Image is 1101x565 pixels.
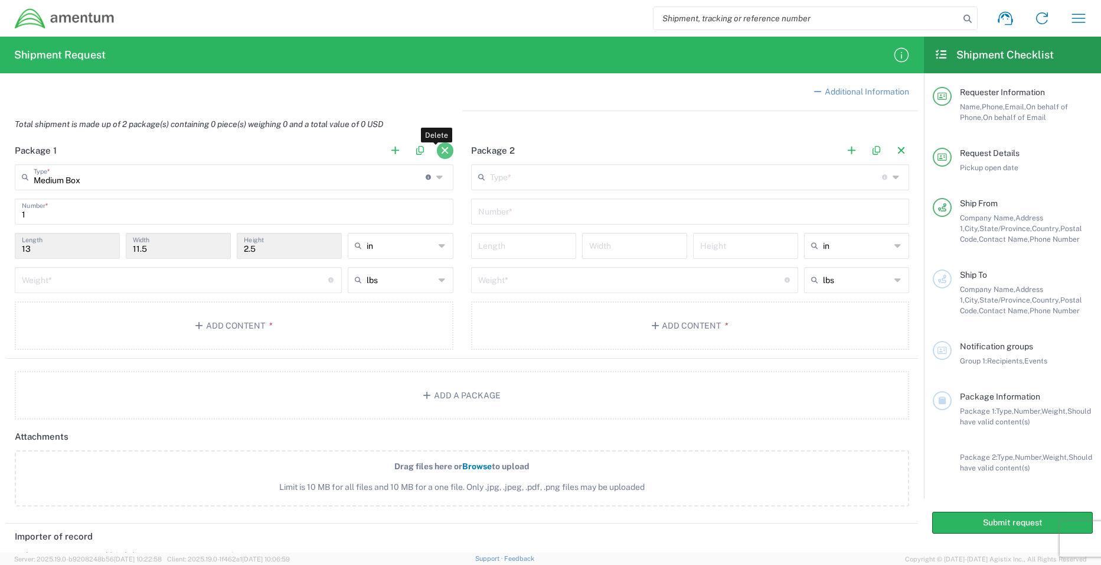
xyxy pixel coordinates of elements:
span: Request Details [960,148,1020,158]
span: Weight, [1041,407,1067,415]
span: Name, [960,102,982,111]
em: Total shipment is made up of 2 package(s) containing 0 piece(s) weighing 0 and a total value of 0... [6,119,392,129]
h2: Package 2 [471,145,515,157]
h2: Shipment Checklist [935,48,1054,62]
a: Additional Information [812,86,909,98]
span: Client: 2025.19.0-1f462a1 [167,556,290,563]
button: Add a Package [15,371,909,420]
button: Submit request [932,512,1093,534]
span: Phone Number [1030,235,1080,243]
span: Phone, [982,102,1005,111]
span: Group 1: [960,356,987,365]
h2: Shipment Request [14,48,106,62]
span: Ship To [960,270,987,280]
span: Pickup open date [960,163,1018,172]
span: Contact Name, [979,306,1030,315]
span: Contact Name, [979,235,1030,243]
span: Weight, [1043,453,1069,462]
h2: Package 1 [15,145,57,157]
span: Company Name, [960,213,1015,222]
span: Phone Number [1030,306,1080,315]
h2: Importer of record [15,531,93,543]
span: City, [965,296,979,304]
span: Package 2: [960,453,997,462]
span: Type, [996,407,1014,415]
span: Requester Information [960,87,1045,97]
a: Feedback [504,555,534,562]
span: Copyright © [DATE]-[DATE] Agistix Inc., All Rights Reserved [905,554,1087,564]
span: Company Name, [960,285,1015,294]
span: Number, [1015,453,1043,462]
span: to upload [492,462,530,471]
h2: Attachments [15,431,68,443]
span: Package Information [960,392,1040,401]
span: Events [1024,356,1047,365]
span: Recipients, [987,356,1024,365]
span: [DATE] 10:06:59 [242,556,290,563]
span: Email, [1005,102,1026,111]
span: Server: 2025.19.0-b9208248b56 [14,556,162,563]
span: On behalf of Email [983,113,1046,122]
span: State/Province, [979,296,1032,304]
span: [DATE] 10:22:58 [114,556,162,563]
a: Support [475,555,505,562]
span: Notification groups [960,342,1033,351]
span: State/Province, [979,224,1032,233]
img: dyncorp [14,8,115,30]
div: Is the importer-of-record (IOR) the same entity as receiver? [15,550,447,561]
span: Country, [1032,296,1060,304]
span: Country, [1032,224,1060,233]
span: City, [965,224,979,233]
span: Drag files here or [394,462,462,471]
span: Ship From [960,199,998,208]
span: Type, [997,453,1015,462]
button: Add Content* [15,301,453,350]
span: Package 1: [960,407,996,415]
span: Limit is 10 MB for all files and 10 MB for a one file. Only .jpg, .jpeg, .pdf, .png files may be ... [41,481,883,493]
span: Browse [462,462,492,471]
input: Shipment, tracking or reference number [654,7,959,30]
button: Add Content* [471,301,910,350]
span: Number, [1014,407,1041,415]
